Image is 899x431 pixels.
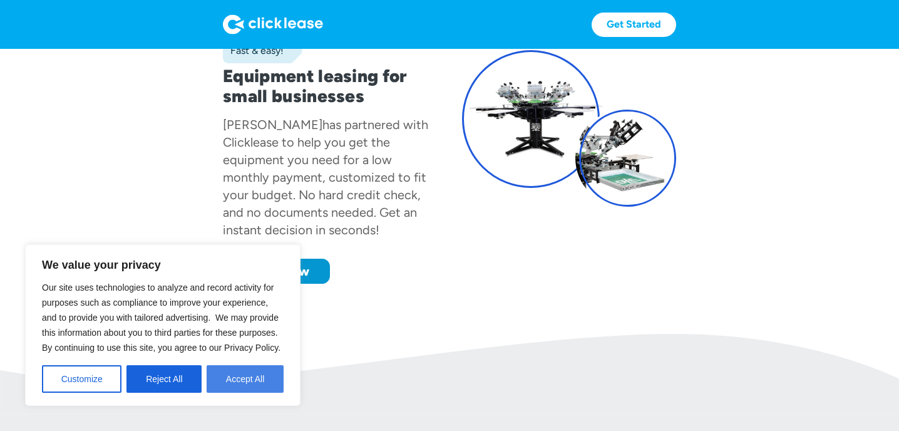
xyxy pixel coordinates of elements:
p: We value your privacy [42,257,284,273]
div: We value your privacy [25,244,301,406]
h1: Equipment leasing for small businesses [223,66,437,106]
div: has partnered with Clicklease to help you get the equipment you need for a low monthly payment, c... [223,117,428,237]
img: Logo [223,14,323,34]
button: Customize [42,365,121,393]
button: Accept All [207,365,284,393]
a: Get Started [592,13,676,37]
div: [PERSON_NAME] [223,117,322,132]
button: Reject All [126,365,202,393]
div: Fast & easy! [223,44,284,57]
span: Our site uses technologies to analyze and record activity for purposes such as compliance to impr... [42,283,280,353]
